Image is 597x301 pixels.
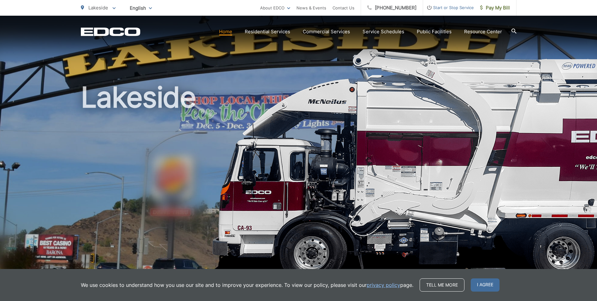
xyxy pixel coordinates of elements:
[260,4,290,12] a: About EDCO
[417,28,452,35] a: Public Facilities
[125,3,157,13] span: English
[480,4,510,12] span: Pay My Bill
[245,28,290,35] a: Residential Services
[296,4,326,12] a: News & Events
[88,5,108,11] span: Lakeside
[464,28,502,35] a: Resource Center
[219,28,232,35] a: Home
[420,278,464,292] a: Tell me more
[81,281,413,289] p: We use cookies to understand how you use our site and to improve your experience. To view our pol...
[471,278,500,292] span: I agree
[303,28,350,35] a: Commercial Services
[81,82,516,280] h1: Lakeside
[367,281,400,289] a: privacy policy
[81,27,140,36] a: EDCD logo. Return to the homepage.
[363,28,404,35] a: Service Schedules
[333,4,354,12] a: Contact Us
